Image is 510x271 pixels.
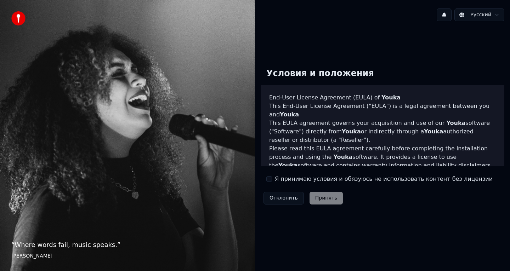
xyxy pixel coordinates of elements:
[11,253,244,260] footer: [PERSON_NAME]
[261,62,380,85] div: Условия и положения
[424,128,443,135] span: Youka
[263,192,304,204] button: Отклонить
[11,11,25,25] img: youka
[278,162,297,169] span: Youka
[342,128,361,135] span: Youka
[280,111,299,118] span: Youka
[269,93,496,102] h3: End-User License Agreement (EULA) of
[381,94,401,101] span: Youka
[446,120,465,126] span: Youka
[275,175,493,183] label: Я принимаю условия и обязуюсь не использовать контент без лицензии
[269,119,496,144] p: This EULA agreement governs your acquisition and use of our software ("Software") directly from o...
[333,154,352,160] span: Youka
[11,240,244,250] p: “ Where words fail, music speaks. ”
[269,102,496,119] p: This End-User License Agreement ("EULA") is a legal agreement between you and
[269,144,496,170] p: Please read this EULA agreement carefully before completing the installation process and using th...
